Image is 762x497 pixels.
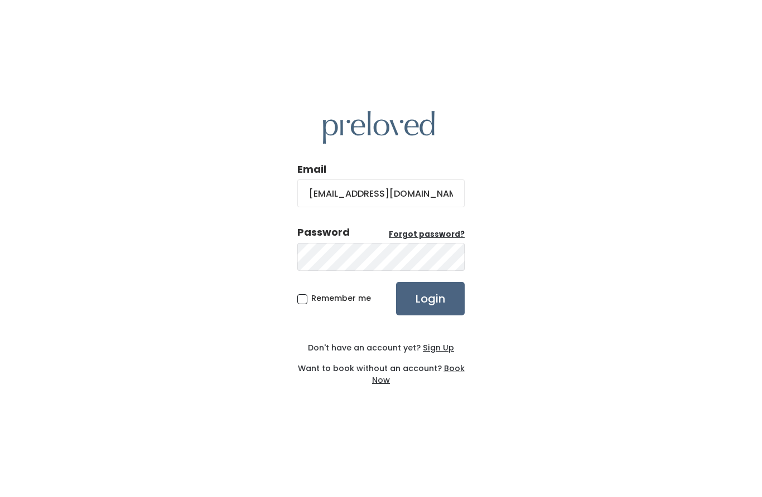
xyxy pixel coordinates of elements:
[297,342,465,354] div: Don't have an account yet?
[423,342,454,353] u: Sign Up
[297,225,350,240] div: Password
[389,229,465,240] a: Forgot password?
[311,293,371,304] span: Remember me
[372,363,465,386] a: Book Now
[297,354,465,386] div: Want to book without an account?
[396,282,465,315] input: Login
[421,342,454,353] a: Sign Up
[297,162,326,177] label: Email
[323,111,435,144] img: preloved logo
